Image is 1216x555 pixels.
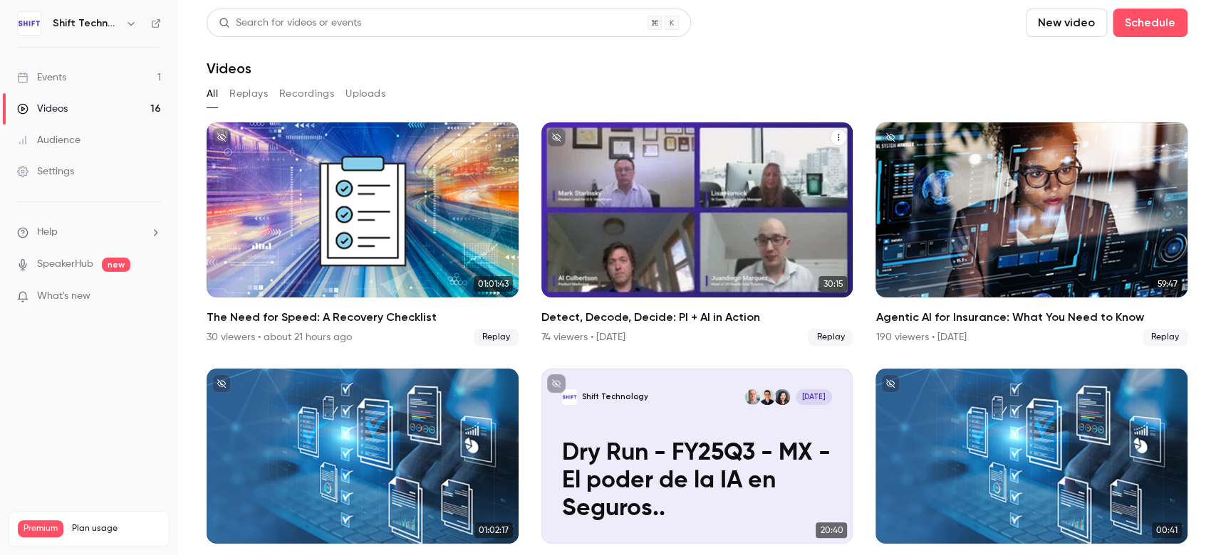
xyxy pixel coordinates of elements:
[745,389,761,405] img: Alexander Villanueva
[875,122,1188,346] a: 59:47Agentic AI for Insurance: What You Need to Know190 viewers • [DATE]Replay
[207,122,519,346] li: The Need for Speed: A Recovery Checklist
[37,257,93,272] a: SpeakerHub
[1113,9,1188,37] button: Schedule
[144,290,161,303] iframe: Noticeable Trigger
[17,164,74,179] div: Settings
[875,309,1188,326] h2: Agentic AI for Insurance: What You Need to Know
[219,16,361,31] div: Search for videos or events
[207,309,519,326] h2: The Need for Speed: A Recovery Checklist
[881,128,900,147] button: unpublished
[212,128,231,147] button: unpublished
[207,83,218,105] button: All
[562,389,578,405] img: Dry Run - FY25Q3 - MX - El poder de la IA en Seguros..
[207,60,251,77] h1: Videos
[207,330,352,344] div: 30 viewers • about 21 hours ago
[18,12,41,35] img: Shift Technology
[207,122,519,346] a: 01:01:43The Need for Speed: A Recovery Checklist30 viewers • about 21 hours agoReplay
[102,258,130,272] span: new
[37,225,58,240] span: Help
[37,289,90,304] span: What's new
[875,330,966,344] div: 190 viewers • [DATE]
[547,128,566,147] button: unpublished
[72,523,160,534] span: Plan usage
[17,133,80,147] div: Audience
[547,374,566,393] button: unpublished
[582,392,648,403] p: Shift Technology
[816,522,847,538] span: 20:40
[541,122,853,346] li: Detect, Decode, Decide: PI + AI in Action
[1026,9,1107,37] button: New video
[1152,522,1182,538] span: 00:41
[541,122,853,346] a: 30:15Detect, Decode, Decide: PI + AI in Action74 viewers • [DATE]Replay
[229,83,268,105] button: Replays
[207,9,1188,546] section: Videos
[53,16,120,31] h6: Shift Technology
[18,520,63,537] span: Premium
[541,309,853,326] h2: Detect, Decode, Decide: PI + AI in Action
[212,374,231,393] button: unpublished
[881,374,900,393] button: unpublished
[474,522,513,538] span: 01:02:17
[474,276,513,292] span: 01:01:43
[759,389,775,405] img: Alfredo Gudiño
[819,276,847,292] span: 30:15
[279,83,334,105] button: Recordings
[562,440,833,523] p: Dry Run - FY25Q3 - MX - El poder de la IA en Seguros..
[17,102,68,116] div: Videos
[17,70,66,85] div: Events
[1143,329,1188,346] span: Replay
[808,329,853,346] span: Replay
[875,122,1188,346] li: Agentic AI for Insurance: What You Need to Know
[474,329,519,346] span: Replay
[345,83,385,105] button: Uploads
[541,330,625,344] div: 74 viewers • [DATE]
[1153,276,1182,292] span: 59:47
[796,389,833,405] span: [DATE]
[774,389,790,405] img: Daniela Sánchez
[17,225,161,240] li: help-dropdown-opener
